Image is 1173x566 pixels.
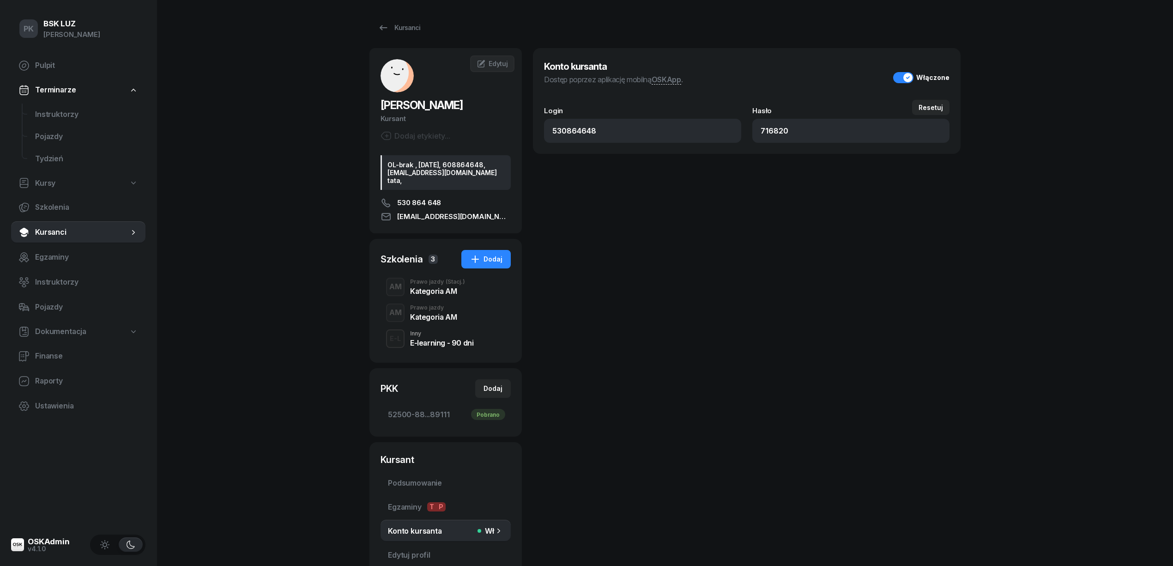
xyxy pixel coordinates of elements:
[378,22,420,33] div: Kursanci
[43,20,100,28] div: BSK LUZ
[369,18,429,37] a: Kursanci
[381,472,511,494] a: Podsumowanie
[386,333,405,345] div: E-L
[916,73,949,81] div: Włączone
[397,211,511,222] span: [EMAIL_ADDRESS][DOMAIN_NAME]
[11,296,145,318] a: Pojazdy
[35,400,138,412] span: Ustawienia
[489,60,508,67] span: Edytuj
[381,113,511,125] div: Kursant
[381,453,511,466] div: Kursant
[35,177,55,189] span: Kursy
[11,173,145,194] a: Kursy
[381,382,398,395] div: PKK
[381,274,511,300] button: AMPrawo jazdy(Stacj.)Kategoria AM
[471,409,505,420] div: Pobrano
[544,59,683,74] h3: Konto kursanta
[410,339,473,347] div: E-learning - 90 dni
[381,544,511,566] a: Edytuj profil
[11,538,24,551] img: logo-xs@2x.png
[427,502,436,511] span: T
[35,301,138,313] span: Pojazdy
[484,383,502,394] div: Dodaj
[35,350,138,362] span: Finanse
[28,546,70,552] div: v4.1.0
[35,276,138,288] span: Instruktorzy
[381,98,463,112] span: [PERSON_NAME]
[475,379,511,398] button: Dodaj
[11,345,145,367] a: Finanse
[35,326,86,338] span: Dokumentacja
[386,305,405,321] div: AM
[381,300,511,326] button: AMPrawo jazdyKategoria AM
[11,79,145,101] a: Terminarze
[28,148,145,170] a: Tydzień
[893,72,949,83] button: Włączone
[35,375,138,387] span: Raporty
[388,501,503,513] span: Egzaminy
[43,29,100,41] div: [PERSON_NAME]
[11,395,145,417] a: Ustawienia
[35,131,138,143] span: Pojazdy
[470,254,502,265] div: Dodaj
[11,370,145,392] a: Raporty
[24,25,34,33] span: PK
[912,100,949,115] button: Resetuj
[11,55,145,77] a: Pulpit
[381,520,511,542] a: Konto kursantaWł
[386,329,405,348] button: E-L
[461,250,511,268] button: Dodaj
[11,321,145,342] a: Dokumentacja
[11,271,145,293] a: Instruktorzy
[381,130,450,141] button: Dodaj etykiety...
[381,211,511,222] a: [EMAIL_ADDRESS][DOMAIN_NAME]
[386,304,405,322] button: AM
[388,477,503,489] span: Podsumowanie
[386,280,405,295] div: AM
[11,221,145,243] a: Kursanci
[35,109,138,121] span: Instruktorzy
[410,279,465,285] div: Prawo jazdy
[35,60,138,72] span: Pulpit
[35,226,129,238] span: Kursanci
[28,126,145,148] a: Pojazdy
[410,331,473,336] div: Inny
[397,197,441,208] span: 530 864 648
[381,496,511,518] a: EgzaminyTP
[410,313,457,321] div: Kategoria AM
[28,538,70,546] div: OSKAdmin
[381,197,511,208] a: 530 864 648
[35,201,138,213] span: Szkolenia
[381,326,511,352] button: E-LInnyE-learning - 90 dni
[410,305,457,310] div: Prawo jazdy
[919,103,943,111] div: Resetuj
[388,525,494,537] span: Konto kursanta
[429,255,438,264] span: 3
[470,55,514,72] a: Edytuj
[436,502,446,511] span: P
[11,196,145,219] a: Szkolenia
[652,75,681,85] a: OSKApp
[35,153,138,165] span: Tydzień
[386,278,405,296] button: AM
[35,251,138,263] span: Egzaminy
[381,155,511,190] div: OL-brak , [DATE], 608864648, [EMAIL_ADDRESS][DOMAIN_NAME] tata,
[446,279,465,285] span: (Stacj.)
[544,74,683,85] div: Dostęp poprzez aplikację mobilną .
[381,403,511,426] a: 52500-88...89111Pobrano
[381,253,423,266] div: Szkolenia
[388,549,503,561] span: Edytuj profil
[28,103,145,126] a: Instruktorzy
[410,287,465,295] div: Kategoria AM
[388,409,503,421] span: 52500-88...89111
[35,84,76,96] span: Terminarze
[481,525,494,537] span: Wł
[11,246,145,268] a: Egzaminy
